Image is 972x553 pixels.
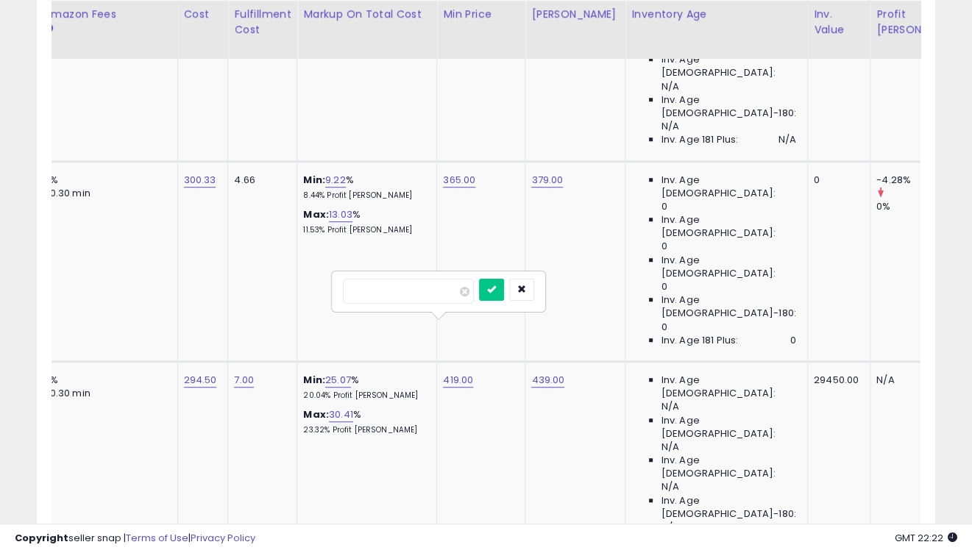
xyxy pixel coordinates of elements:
[297,1,437,59] th: The percentage added to the cost of goods (COGS) that forms the calculator for Min & Max prices.
[303,174,425,201] div: %
[876,200,970,213] div: 0%
[44,387,166,400] div: $0.30 min
[661,53,795,79] span: Inv. Age [DEMOGRAPHIC_DATA]:
[303,425,425,435] p: 23.32% Profit [PERSON_NAME]
[895,531,957,545] span: 2025-10-10 22:22 GMT
[44,374,166,387] div: 8%
[303,173,325,187] b: Min:
[661,440,678,454] span: N/A
[661,400,678,413] span: N/A
[44,187,166,200] div: $0.30 min
[443,173,475,188] a: 365.00
[44,22,53,35] small: Amazon Fees.
[661,494,795,521] span: Inv. Age [DEMOGRAPHIC_DATA]-180:
[531,373,564,388] a: 439.00
[531,173,563,188] a: 379.00
[814,174,859,187] div: 0
[234,7,291,38] div: Fulfillment Cost
[303,408,425,435] div: %
[234,373,254,388] a: 7.00
[661,454,795,480] span: Inv. Age [DEMOGRAPHIC_DATA]:
[661,374,795,400] span: Inv. Age [DEMOGRAPHIC_DATA]:
[44,174,166,187] div: 8%
[531,7,619,22] div: [PERSON_NAME]
[325,173,346,188] a: 9.22
[661,293,795,320] span: Inv. Age [DEMOGRAPHIC_DATA]-180:
[631,7,801,22] div: Inventory Age
[184,7,222,22] div: Cost
[661,133,738,146] span: Inv. Age 181 Plus:
[303,225,425,235] p: 11.53% Profit [PERSON_NAME]
[661,174,795,200] span: Inv. Age [DEMOGRAPHIC_DATA]:
[876,374,959,387] div: N/A
[661,93,795,120] span: Inv. Age [DEMOGRAPHIC_DATA]-180:
[184,373,217,388] a: 294.50
[661,521,678,534] span: N/A
[303,208,425,235] div: %
[443,7,519,22] div: Min Price
[876,7,964,38] div: Profit [PERSON_NAME]
[661,414,795,440] span: Inv. Age [DEMOGRAPHIC_DATA]:
[661,280,667,293] span: 0
[661,480,678,493] span: N/A
[661,120,678,133] span: N/A
[15,531,68,545] strong: Copyright
[814,7,864,38] div: Inv. value
[303,390,425,401] p: 20.04% Profit [PERSON_NAME]
[191,531,255,545] a: Privacy Policy
[126,531,188,545] a: Terms of Use
[661,321,667,334] span: 0
[329,407,353,422] a: 30.41
[661,240,667,253] span: 0
[814,374,859,387] div: 29450.00
[184,173,216,188] a: 300.33
[661,334,738,347] span: Inv. Age 181 Plus:
[303,7,430,22] div: Markup on Total Cost
[443,373,473,388] a: 419.00
[661,254,795,280] span: Inv. Age [DEMOGRAPHIC_DATA]:
[303,207,329,221] b: Max:
[790,334,796,347] span: 0
[876,174,970,187] div: -4.28%
[661,213,795,240] span: Inv. Age [DEMOGRAPHIC_DATA]:
[15,532,255,546] div: seller snap | |
[778,133,795,146] span: N/A
[303,373,325,387] b: Min:
[661,200,667,213] span: 0
[303,374,425,401] div: %
[234,174,285,187] div: 4.66
[661,80,678,93] span: N/A
[303,190,425,201] p: 8.44% Profit [PERSON_NAME]
[44,7,171,22] div: Amazon Fees
[329,207,352,222] a: 13.03
[303,407,329,421] b: Max:
[325,373,351,388] a: 25.07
